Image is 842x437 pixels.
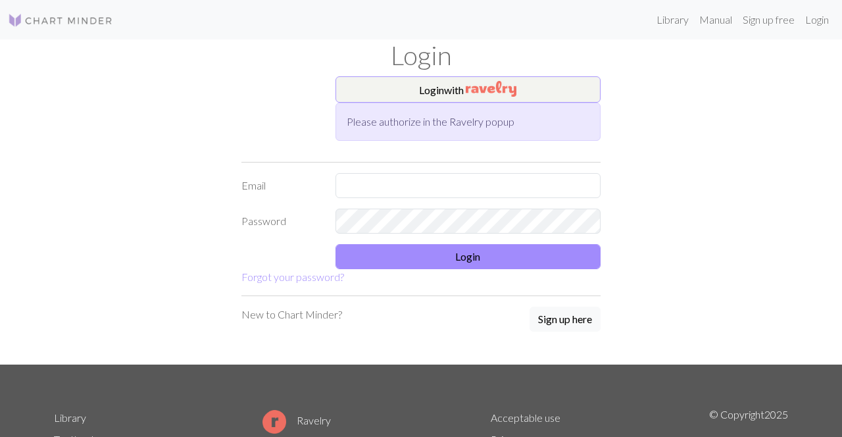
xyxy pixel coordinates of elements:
[466,81,516,97] img: Ravelry
[262,410,286,434] img: Ravelry logo
[262,414,331,426] a: Ravelry
[241,270,344,283] a: Forgot your password?
[335,244,601,269] button: Login
[651,7,694,33] a: Library
[737,7,800,33] a: Sign up free
[800,7,834,33] a: Login
[46,39,796,71] h1: Login
[8,13,113,28] img: Logo
[335,103,601,141] div: Please authorize in the Ravelry popup
[54,411,86,424] a: Library
[491,411,560,424] a: Acceptable use
[241,307,342,322] p: New to Chart Minder?
[530,307,601,333] a: Sign up here
[234,209,328,234] label: Password
[530,307,601,332] button: Sign up here
[234,173,328,198] label: Email
[335,76,601,103] button: Loginwith
[694,7,737,33] a: Manual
